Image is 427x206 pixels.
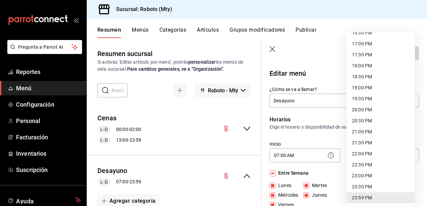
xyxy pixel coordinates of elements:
[347,93,415,104] li: 19:30 PM
[347,115,415,126] li: 20:30 PM
[347,49,415,60] li: 17:30 PM
[347,159,415,170] li: 22:30 PM
[347,126,415,137] li: 21:00 PM
[347,38,415,49] li: 17:00 PM
[347,104,415,115] li: 20:00 PM
[347,71,415,82] li: 18:30 PM
[347,181,415,192] li: 23:30 PM
[347,27,415,38] li: 16:30 PM
[347,137,415,148] li: 21:30 PM
[347,82,415,93] li: 19:00 PM
[347,60,415,71] li: 18:00 PM
[347,170,415,181] li: 23:00 PM
[347,148,415,159] li: 22:00 PM
[347,192,415,203] li: 23:59 PM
